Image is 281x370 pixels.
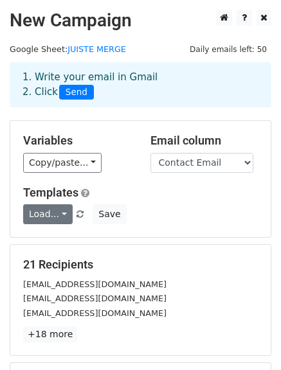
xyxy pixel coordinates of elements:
[23,279,167,289] small: [EMAIL_ADDRESS][DOMAIN_NAME]
[23,204,73,224] a: Load...
[23,326,77,342] a: +18 more
[23,308,167,318] small: [EMAIL_ADDRESS][DOMAIN_NAME]
[185,42,271,57] span: Daily emails left: 50
[217,308,281,370] iframe: Chat Widget
[13,70,268,100] div: 1. Write your email in Gmail 2. Click
[23,134,131,148] h5: Variables
[150,134,258,148] h5: Email column
[10,10,271,31] h2: New Campaign
[185,44,271,54] a: Daily emails left: 50
[23,294,167,303] small: [EMAIL_ADDRESS][DOMAIN_NAME]
[23,186,78,199] a: Templates
[10,44,126,54] small: Google Sheet:
[23,153,102,173] a: Copy/paste...
[59,85,94,100] span: Send
[93,204,126,224] button: Save
[217,308,281,370] div: Chatwidget
[68,44,126,54] a: JUISTE MERGE
[23,258,258,272] h5: 21 Recipients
